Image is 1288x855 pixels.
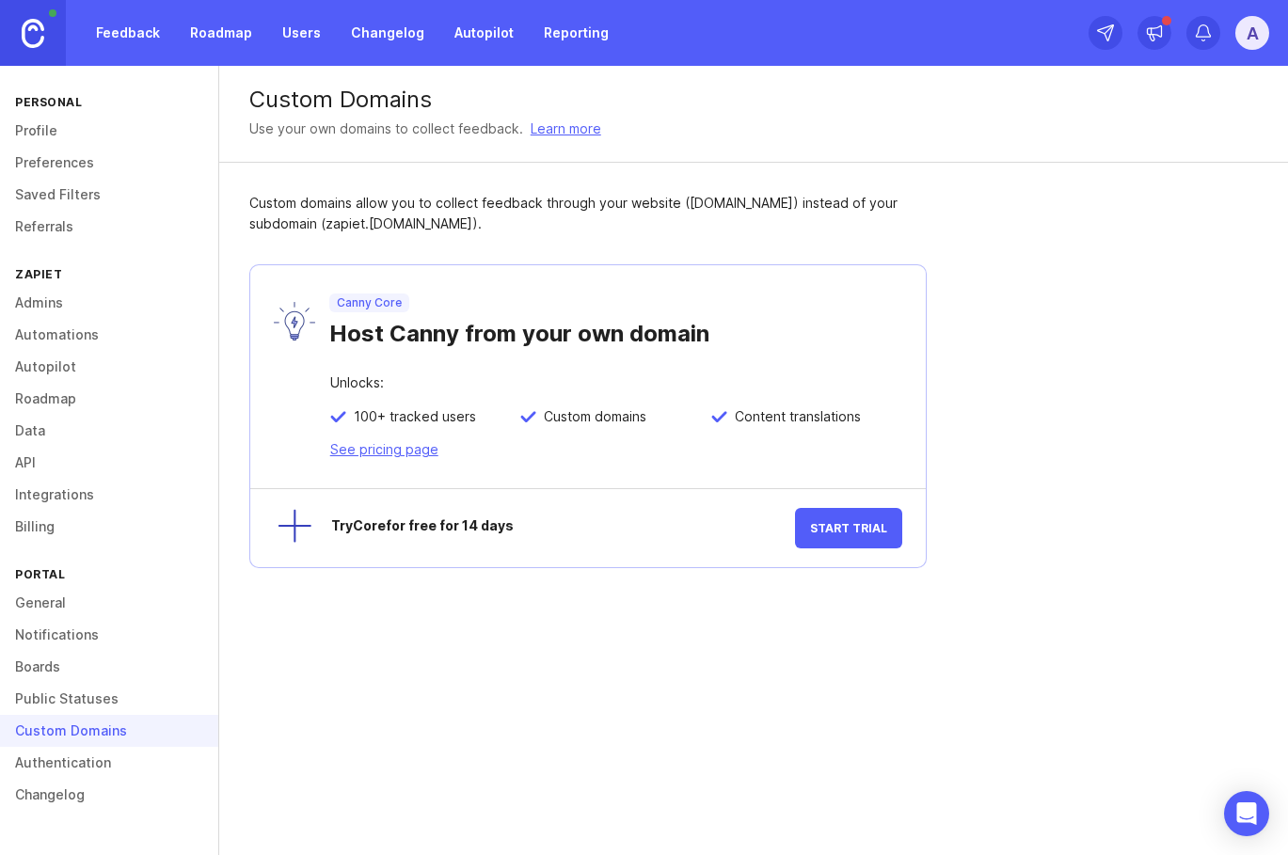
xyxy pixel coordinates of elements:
[337,295,402,310] p: Canny Core
[531,119,601,139] a: Learn more
[249,193,927,234] div: Custom domains allow you to collect feedback through your website ([DOMAIN_NAME]) instead of your...
[179,16,263,50] a: Roadmap
[346,408,476,425] span: 100+ tracked users
[330,376,902,408] div: Unlocks:
[331,519,795,537] div: Try Core for free for 14 days
[1224,791,1269,836] div: Open Intercom Messenger
[533,16,620,50] a: Reporting
[340,16,436,50] a: Changelog
[271,16,332,50] a: Users
[329,312,902,348] div: Host Canny from your own domain
[330,441,438,457] a: See pricing page
[443,16,525,50] a: Autopilot
[22,19,44,48] img: Canny Home
[249,119,523,139] div: Use your own domains to collect feedback.
[274,302,315,340] img: lyW0TRAiArAAAAAASUVORK5CYII=
[1235,16,1269,50] button: A
[249,88,1258,111] div: Custom Domains
[536,408,646,425] span: Custom domains
[85,16,171,50] a: Feedback
[795,508,902,548] button: Start Trial
[727,408,861,425] span: Content translations
[810,521,887,535] span: Start Trial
